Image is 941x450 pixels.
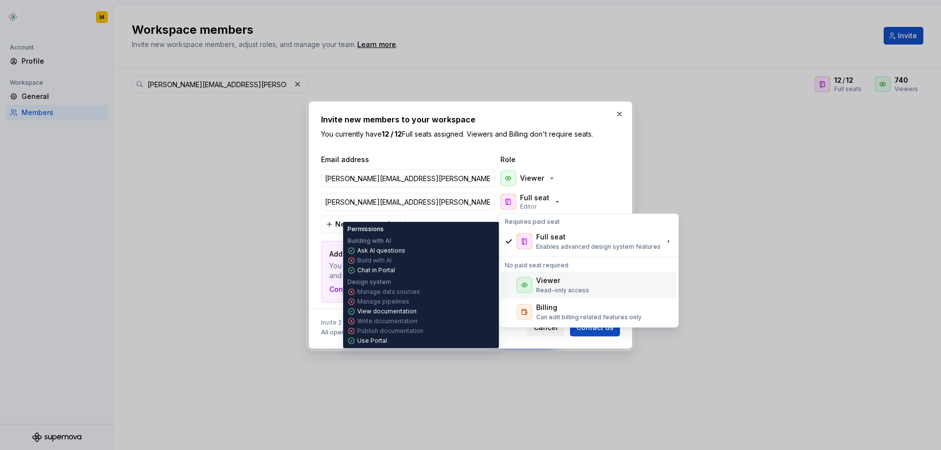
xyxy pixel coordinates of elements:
b: 12 / 12 [382,130,402,138]
div: No paid seat required [501,260,676,271]
span: Cancel [534,323,558,332]
div: Billing [536,303,557,312]
p: Use Portal [357,337,387,345]
p: You have Full seats assigned. Contact us to add extra seats and invite more members to your works... [329,261,543,281]
div: Full seat [536,232,566,242]
p: Chat in Portal [357,266,395,274]
h2: Invite new members to your workspace [321,114,620,125]
p: Manage pipelines [357,298,409,306]
p: Read-only access [536,286,589,294]
span: Invite 2 members to: [321,319,441,327]
span: Role [500,155,598,165]
button: Viewer [498,168,560,188]
button: Contact us [570,319,620,336]
p: Full seat [520,193,549,203]
p: Viewer [520,173,544,183]
p: Build with AI [357,257,392,264]
p: Add seats to invite more team members [329,249,543,259]
p: Editor [520,203,537,211]
button: Full seatEditor [498,192,565,212]
span: New team member [335,219,399,229]
p: Permissions [347,225,384,233]
p: Ask AI questions [357,247,405,255]
span: Email address [321,155,496,165]
p: You currently have Full seats assigned. Viewers and Billing don't require seats. [321,129,620,139]
div: Requires paid seat [501,216,676,228]
button: Contact us [329,284,375,294]
button: Cancel [527,319,564,336]
p: Enables advanced design system features [536,243,661,251]
span: Contact us [576,323,614,332]
p: Design system [347,278,391,286]
p: View documentation [357,308,417,315]
div: Viewer [536,276,560,285]
p: Manage data sources [357,288,420,296]
p: Publish documentation [357,327,423,335]
span: All open design systems and projects [321,329,431,336]
p: Write documentation [357,317,418,325]
button: New team member [321,215,406,233]
p: Can edit billing related features only [536,313,642,321]
p: Building with AI [347,237,391,245]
